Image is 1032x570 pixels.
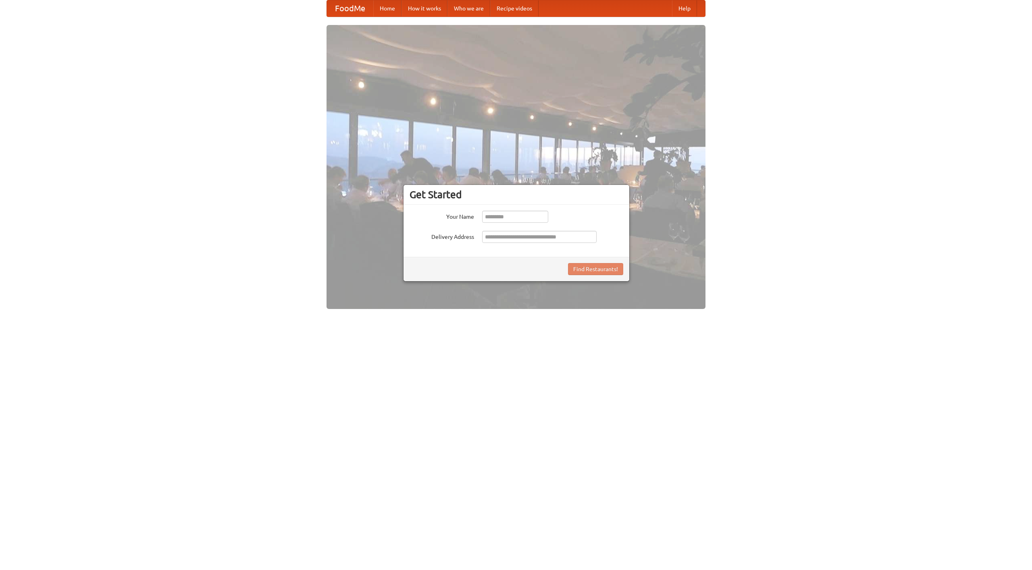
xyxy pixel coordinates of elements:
a: FoodMe [327,0,373,17]
h3: Get Started [410,189,623,201]
a: Help [672,0,697,17]
button: Find Restaurants! [568,263,623,275]
a: Who we are [447,0,490,17]
a: Home [373,0,402,17]
a: How it works [402,0,447,17]
label: Delivery Address [410,231,474,241]
a: Recipe videos [490,0,539,17]
label: Your Name [410,211,474,221]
